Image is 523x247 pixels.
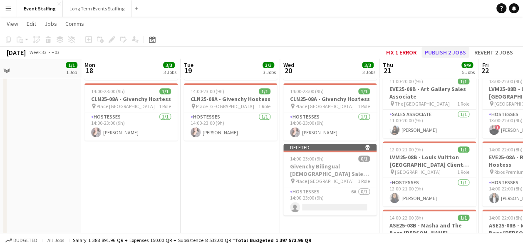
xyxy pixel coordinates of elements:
[259,88,270,94] span: 1/1
[7,48,26,57] div: [DATE]
[196,103,254,109] span: Place [GEOGRAPHIC_DATA]
[235,237,311,243] span: Total Budgeted 1 397 573.96 QR
[45,20,57,27] span: Jobs
[290,156,324,162] span: 14:00-23:00 (9h)
[383,153,476,168] h3: LVM25-08B - Louis Vuitton [GEOGRAPHIC_DATA] Client Advisor
[52,49,59,55] div: +03
[164,69,176,75] div: 3 Jobs
[23,18,40,29] a: Edit
[13,237,37,243] span: Budgeted
[382,66,393,75] span: 21
[4,236,39,245] button: Budgeted
[295,103,354,109] span: Place [GEOGRAPHIC_DATA]
[471,47,516,58] button: Revert 2 jobs
[184,112,277,141] app-card-role: Hostesses1/114:00-23:00 (9h)[PERSON_NAME]
[395,101,450,107] span: The [GEOGRAPHIC_DATA]
[383,47,420,58] button: Fix 1 error
[481,66,489,75] span: 22
[283,61,294,69] span: Wed
[489,78,523,84] span: 13:00-22:00 (9h)
[62,18,87,29] a: Comms
[84,83,178,141] app-job-card: 14:00-23:00 (9h)1/1CLN25-08A - Givenchy Hostess Place [GEOGRAPHIC_DATA]1 RoleHostesses1/114:00-23...
[462,69,475,75] div: 5 Jobs
[84,61,95,69] span: Mon
[17,0,63,17] button: Event Staffing
[358,103,370,109] span: 1 Role
[27,49,48,55] span: Week 33
[184,61,193,69] span: Tue
[362,62,374,68] span: 3/3
[84,112,178,141] app-card-role: Hostesses1/114:00-23:00 (9h)[PERSON_NAME]
[184,83,277,141] app-job-card: 14:00-23:00 (9h)1/1CLN25-08A - Givenchy Hostess Place [GEOGRAPHIC_DATA]1 RoleHostesses1/114:00-23...
[163,62,175,68] span: 3/3
[63,0,131,17] button: Long Term Events Staffing
[389,78,423,84] span: 11:00-20:00 (9h)
[41,18,60,29] a: Jobs
[7,20,18,27] span: View
[358,88,370,94] span: 1/1
[383,110,476,138] app-card-role: Sales Associate1/111:00-20:00 (9h)[PERSON_NAME]
[295,178,354,184] span: Place [GEOGRAPHIC_DATA]
[395,169,441,175] span: [GEOGRAPHIC_DATA]
[358,156,370,162] span: 0/1
[358,178,370,184] span: 1 Role
[3,18,22,29] a: View
[383,85,476,100] h3: EVE25-08B - Art Gallery Sales Associate
[383,73,476,138] app-job-card: 11:00-20:00 (9h)1/1EVE25-08B - Art Gallery Sales Associate The [GEOGRAPHIC_DATA]1 RoleSales Assoc...
[383,61,393,69] span: Thu
[383,178,476,206] app-card-role: Hostesses1/112:00-21:00 (9h)[PERSON_NAME]
[495,125,500,130] span: !
[283,163,377,178] h3: Givenchy Bilingual [DEMOGRAPHIC_DATA] Sales Associate
[458,78,469,84] span: 1/1
[458,146,469,153] span: 1/1
[458,215,469,221] span: 1/1
[290,88,324,94] span: 14:00-23:00 (9h)
[66,69,77,75] div: 1 Job
[283,187,377,215] app-card-role: Hostesses6A0/114:00-23:00 (9h)
[383,222,476,237] h3: ASE25-08B - Masha and The Bear [PERSON_NAME]
[283,144,377,151] div: Deleted
[258,103,270,109] span: 1 Role
[457,101,469,107] span: 1 Role
[461,62,473,68] span: 9/9
[184,95,277,103] h3: CLN25-08A - Givenchy Hostess
[389,146,423,153] span: 12:00-21:00 (9h)
[283,95,377,103] h3: CLN25-08A - Givenchy Hostess
[73,237,311,243] div: Salary 1 388 891.96 QR + Expenses 150.00 QR + Subsistence 8 532.00 QR =
[46,237,66,243] span: All jobs
[263,69,276,75] div: 3 Jobs
[97,103,155,109] span: Place [GEOGRAPHIC_DATA]
[362,69,375,75] div: 3 Jobs
[65,20,84,27] span: Comms
[83,66,95,75] span: 18
[421,47,469,58] button: Publish 2 jobs
[457,169,469,175] span: 1 Role
[159,103,171,109] span: 1 Role
[84,95,178,103] h3: CLN25-08A - Givenchy Hostess
[263,62,274,68] span: 3/3
[183,66,193,75] span: 19
[283,144,377,215] app-job-card: Deleted 14:00-23:00 (9h)0/1Givenchy Bilingual [DEMOGRAPHIC_DATA] Sales Associate Place [GEOGRAPHI...
[383,141,476,206] app-job-card: 12:00-21:00 (9h)1/1LVM25-08B - Louis Vuitton [GEOGRAPHIC_DATA] Client Advisor [GEOGRAPHIC_DATA]1 ...
[191,88,224,94] span: 14:00-23:00 (9h)
[489,146,523,153] span: 14:00-22:00 (8h)
[389,215,423,221] span: 14:00-22:00 (8h)
[283,112,377,141] app-card-role: Hostesses1/114:00-23:00 (9h)[PERSON_NAME]
[489,215,523,221] span: 14:00-22:00 (8h)
[159,88,171,94] span: 1/1
[91,88,125,94] span: 14:00-23:00 (9h)
[482,61,489,69] span: Fri
[283,83,377,141] app-job-card: 14:00-23:00 (9h)1/1CLN25-08A - Givenchy Hostess Place [GEOGRAPHIC_DATA]1 RoleHostesses1/114:00-23...
[66,62,77,68] span: 1/1
[282,66,294,75] span: 20
[27,20,36,27] span: Edit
